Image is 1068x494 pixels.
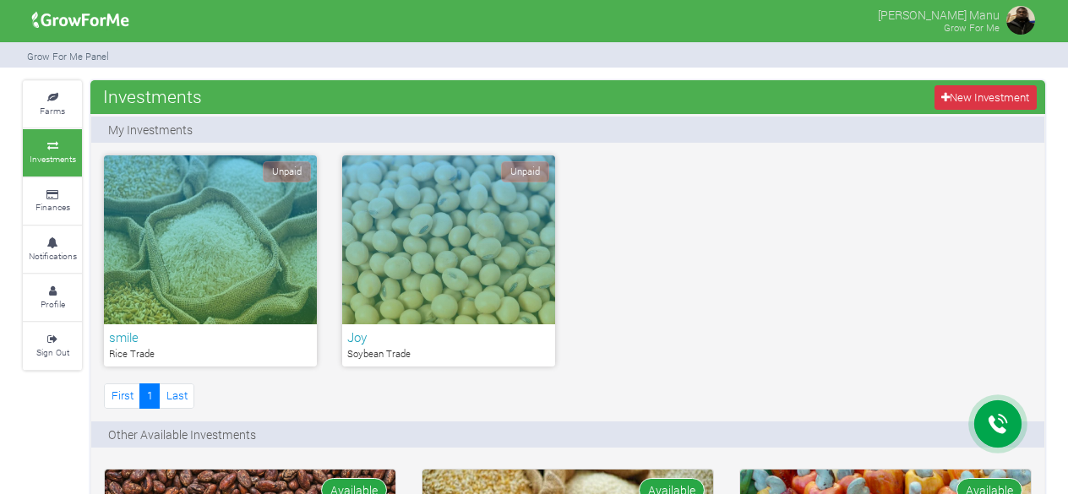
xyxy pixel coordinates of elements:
img: growforme image [1004,3,1038,37]
img: growforme image [26,3,135,37]
a: Farms [23,81,82,128]
small: Grow For Me Panel [27,50,109,62]
a: Sign Out [23,323,82,369]
nav: Page Navigation [104,383,194,408]
a: New Investment [934,85,1037,110]
a: First [104,383,140,408]
a: Notifications [23,226,82,273]
small: Notifications [29,250,77,262]
p: Rice Trade [109,347,312,361]
span: Unpaid [263,161,311,182]
p: [PERSON_NAME] Manu [878,3,1000,24]
small: Investments [30,153,76,165]
a: Profile [23,274,82,321]
a: Finances [23,178,82,225]
h6: Joy [347,329,550,345]
p: My Investments [108,121,193,138]
span: Investments [99,79,206,113]
a: Unpaid Joy Soybean Trade [342,155,555,366]
small: Profile [41,298,65,310]
small: Finances [35,201,70,213]
small: Grow For Me [944,21,1000,34]
p: Other Available Investments [108,426,256,443]
p: Soybean Trade [347,347,550,361]
small: Farms [40,105,65,117]
a: Unpaid smile Rice Trade [104,155,317,366]
a: Last [159,383,194,408]
small: Sign Out [36,346,69,358]
a: Investments [23,129,82,176]
h6: smile [109,329,312,345]
span: Unpaid [501,161,549,182]
a: 1 [139,383,160,408]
